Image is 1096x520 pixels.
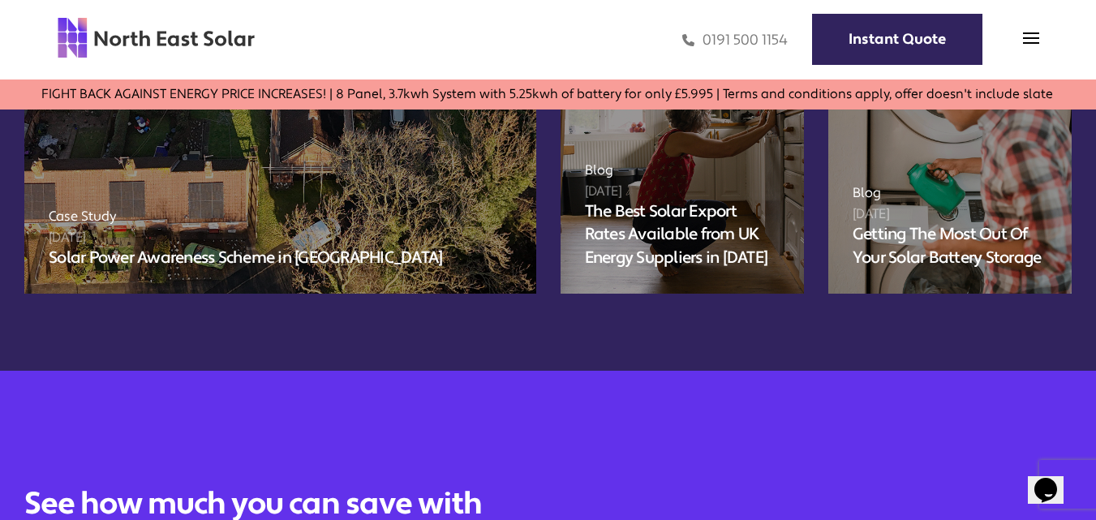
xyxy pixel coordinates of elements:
h4: [DATE] [585,182,780,200]
p: Blog [853,165,1047,204]
a: Instant Quote [812,14,982,65]
img: north east solar logo [57,16,256,59]
h4: [DATE] [853,204,1047,223]
p: Case Study [49,189,512,228]
h3: The Best Solar Export Rates Available from UK Energy Suppliers in [DATE] [585,200,780,269]
img: phone icon [682,31,694,49]
h3: Getting The Most Out Of Your Solar Battery Storage [853,223,1047,269]
p: Blog [585,143,780,182]
h4: [DATE] [49,228,512,247]
a: 0191 500 1154 [682,31,788,49]
a: Blog[DATE]Getting The Most Out Of Your Solar Battery Storage [828,62,1072,294]
h3: Solar Power Awareness Scheme in [GEOGRAPHIC_DATA] [49,247,512,269]
a: Blog[DATE]The Best Solar Export Rates Available from UK Energy Suppliers in [DATE] [561,62,804,294]
img: menu icon [1023,30,1039,46]
iframe: chat widget [1028,455,1080,504]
